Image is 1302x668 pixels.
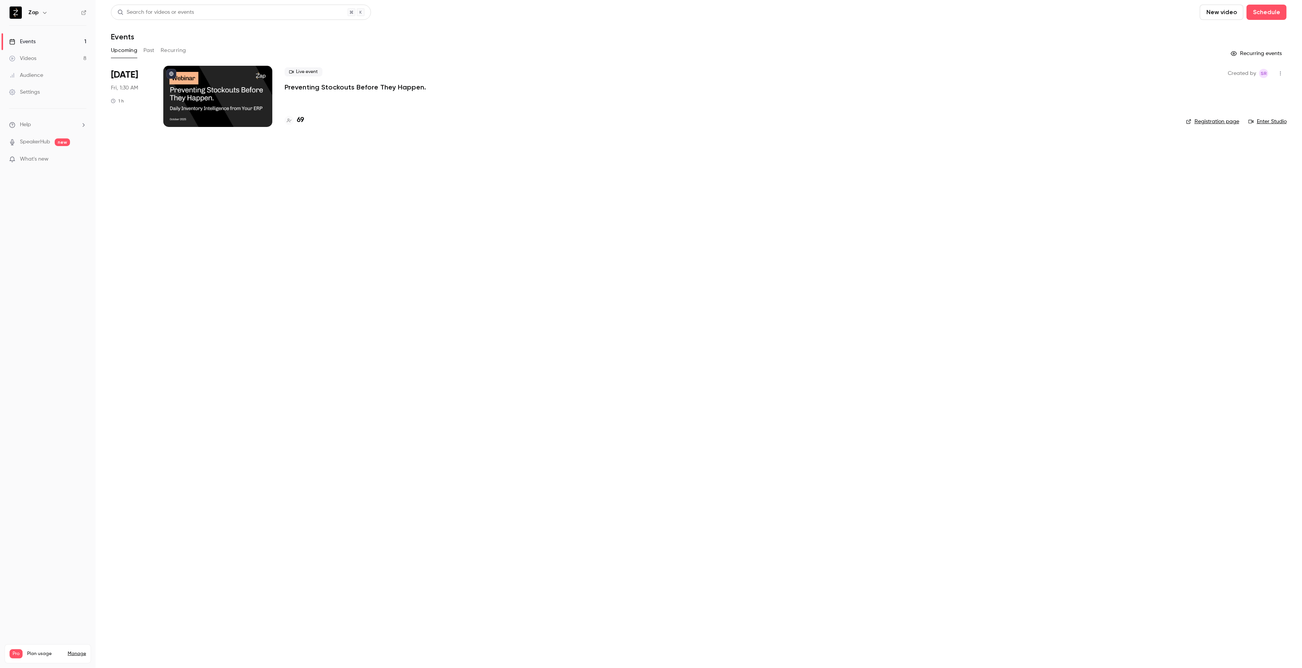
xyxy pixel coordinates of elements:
[1247,5,1287,20] button: Schedule
[20,138,50,146] a: SpeakerHub
[1248,118,1287,125] a: Enter Studio
[143,44,155,57] button: Past
[55,138,70,146] span: new
[111,32,134,41] h1: Events
[1228,69,1256,78] span: Created by
[285,115,304,125] a: 69
[9,55,36,62] div: Videos
[10,649,23,658] span: Pro
[9,121,86,129] li: help-dropdown-opener
[111,66,151,127] div: Oct 9 Thu, 4:30 PM (Europe/London)
[1200,5,1243,20] button: New video
[1186,118,1239,125] a: Registration page
[28,9,39,16] h6: Zap
[9,72,43,79] div: Audience
[1261,69,1267,78] span: SR
[111,98,124,104] div: 1 h
[10,7,22,19] img: Zap
[1259,69,1268,78] span: Simon Ryan
[297,115,304,125] h4: 69
[285,83,426,92] a: Preventing Stockouts Before They Happen.
[9,88,40,96] div: Settings
[9,38,36,46] div: Events
[161,44,186,57] button: Recurring
[20,121,31,129] span: Help
[27,651,63,657] span: Plan usage
[111,44,137,57] button: Upcoming
[285,67,322,76] span: Live event
[117,8,194,16] div: Search for videos or events
[20,155,49,163] span: What's new
[68,651,86,657] a: Manage
[1227,47,1287,60] button: Recurring events
[111,84,138,92] span: Fri, 1:30 AM
[111,69,138,81] span: [DATE]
